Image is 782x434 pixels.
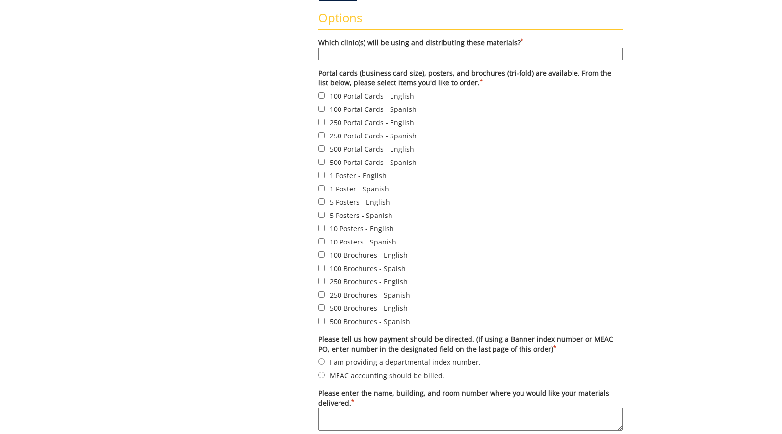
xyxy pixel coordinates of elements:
input: I am providing a departmental index number. [318,358,325,365]
label: 100 Portal Cards - English [318,90,623,101]
input: 500 Portal Cards - English [318,145,325,152]
input: 1 Poster - Spanish [318,185,325,191]
input: 10 Posters - English [318,225,325,231]
label: Portal cards (business card size), posters, and brochures (tri-fold) are available. From the list... [318,68,623,88]
label: I am providing a departmental index number. [318,356,623,367]
input: 500 Portal Cards - Spanish [318,159,325,165]
input: 100 Portal Cards - Spanish [318,106,325,112]
label: 5 Posters - Spanish [318,210,623,220]
label: 250 Brochures - Spanish [318,289,623,300]
label: 500 Brochures - Spanish [318,316,623,326]
label: Which clinic(s) will be using and distributing these materials? [318,38,623,60]
input: 500 Brochures - English [318,304,325,311]
label: 10 Posters - Spanish [318,236,623,247]
input: 5 Posters - Spanish [318,212,325,218]
input: 10 Posters - Spanish [318,238,325,244]
input: 500 Brochures - Spanish [318,318,325,324]
input: 100 Brochures - Spaish [318,265,325,271]
label: 1 Poster - Spanish [318,183,623,194]
input: 5 Posters - English [318,198,325,205]
input: 250 Brochures - Spanish [318,291,325,298]
label: 250 Portal Cards - English [318,117,623,128]
label: 10 Posters - English [318,223,623,234]
input: 100 Portal Cards - English [318,92,325,99]
input: 250 Portal Cards - Spanish [318,132,325,138]
label: 500 Portal Cards - English [318,143,623,154]
label: Please enter the name, building, and room number where you would like your materials delivered. [318,388,623,431]
label: 500 Portal Cards - Spanish [318,157,623,167]
label: 5 Posters - English [318,196,623,207]
label: 100 Brochures - Spaish [318,263,623,273]
label: 100 Brochures - English [318,249,623,260]
label: 500 Brochures - English [318,302,623,313]
input: 250 Brochures - English [318,278,325,284]
input: MEAC accounting should be billed. [318,372,325,378]
label: 100 Portal Cards - Spanish [318,104,623,114]
input: 1 Poster - English [318,172,325,178]
input: 250 Portal Cards - English [318,119,325,125]
input: Which clinic(s) will be using and distributing these materials?* [318,48,623,60]
h3: Options [318,11,623,30]
textarea: Please enter the name, building, and room number where you would like your materials delivered.* [318,408,623,431]
label: 250 Brochures - English [318,276,623,287]
label: 1 Poster - English [318,170,623,181]
label: 250 Portal Cards - Spanish [318,130,623,141]
input: 100 Brochures - English [318,251,325,258]
label: MEAC accounting should be billed. [318,370,623,380]
label: Please tell us how payment should be directed. (If using a Banner index number or MEAC PO, enter ... [318,334,623,354]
